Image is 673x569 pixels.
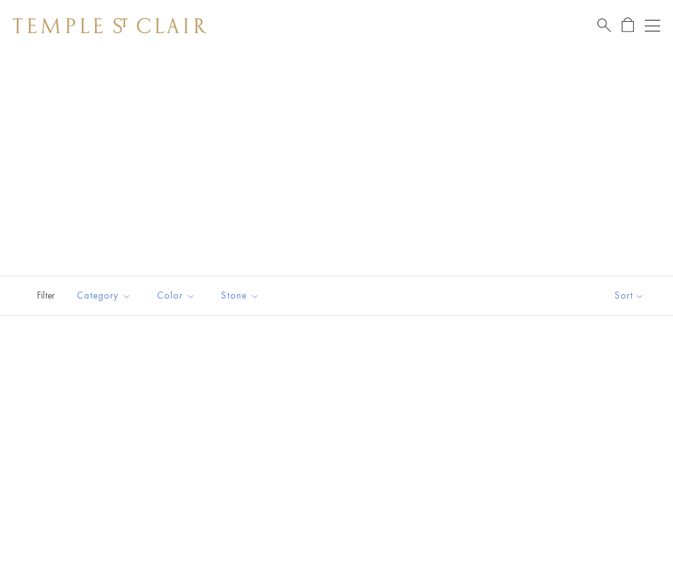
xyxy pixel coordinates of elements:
[212,281,269,310] button: Stone
[586,276,673,315] button: Show sort by
[13,18,206,33] img: Temple St. Clair
[622,17,634,33] a: Open Shopping Bag
[215,288,269,304] span: Stone
[67,281,141,310] button: Category
[147,281,205,310] button: Color
[645,18,660,33] button: Open navigation
[151,288,205,304] span: Color
[71,288,141,304] span: Category
[597,17,611,33] a: Search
